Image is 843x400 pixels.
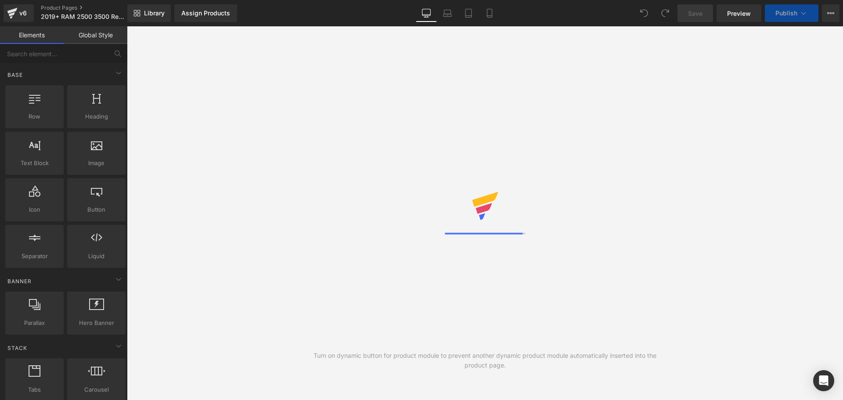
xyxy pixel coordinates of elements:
div: Turn on dynamic button for product module to prevent another dynamic product module automatically... [306,351,664,370]
span: Banner [7,277,32,285]
a: New Library [127,4,171,22]
button: Undo [635,4,653,22]
span: Image [70,159,123,168]
span: Icon [8,205,61,214]
a: Laptop [437,4,458,22]
button: Redo [656,4,674,22]
span: Text Block [8,159,61,168]
a: Desktop [416,4,437,22]
button: More [822,4,839,22]
span: Liquid [70,252,123,261]
span: Carousel [70,385,123,394]
a: Product Pages [41,4,142,11]
a: Global Style [64,26,127,44]
a: Preview [717,4,761,22]
span: Save [688,9,702,18]
span: Heading [70,112,123,121]
span: Tabs [8,385,61,394]
span: Button [70,205,123,214]
a: Mobile [479,4,500,22]
span: Row [8,112,61,121]
span: Preview [727,9,751,18]
div: v6 [18,7,29,19]
a: Tablet [458,4,479,22]
div: Open Intercom Messenger [813,370,834,391]
span: Parallax [8,318,61,328]
span: Stack [7,344,28,352]
button: Publish [765,4,818,22]
span: Publish [775,10,797,17]
span: Hero Banner [70,318,123,328]
span: Library [144,9,165,17]
span: 2019+ RAM 2500 3500 Reverse [41,13,125,20]
span: Base [7,71,24,79]
div: Assign Products [181,10,230,17]
span: Separator [8,252,61,261]
a: v6 [4,4,34,22]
